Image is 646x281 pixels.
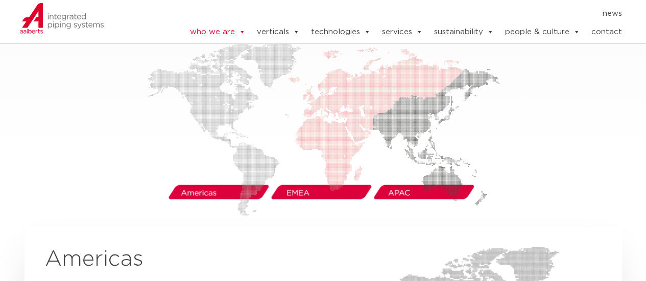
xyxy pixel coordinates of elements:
[158,6,622,22] nav: Menu
[505,22,580,42] a: people & culture
[189,22,245,42] a: who we are
[45,247,337,272] h2: Americas
[256,22,299,42] a: verticals
[434,22,493,42] a: sustainability
[591,22,621,42] a: contact
[310,22,370,42] a: technologies
[381,22,422,42] a: services
[602,6,621,22] a: news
